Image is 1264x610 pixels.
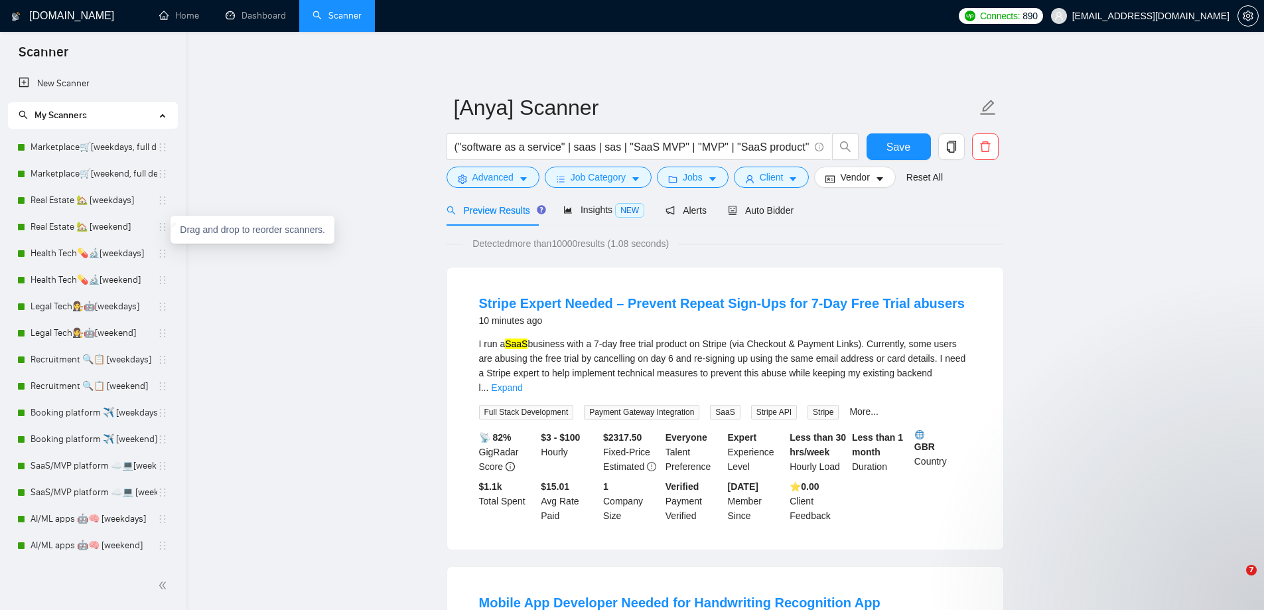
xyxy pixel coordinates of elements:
[728,206,737,215] span: robot
[563,204,644,215] span: Insights
[8,293,177,320] li: Legal Tech👩‍⚖️🤖[weekdays]
[31,506,157,532] a: AI/ML apps 🤖🧠 [weekdays]
[447,167,539,188] button: settingAdvancedcaret-down
[476,479,539,523] div: Total Spent
[972,133,999,160] button: delete
[479,432,512,443] b: 📡 82%
[31,426,157,453] a: Booking platform ✈️ [weekend]
[505,339,527,349] mark: SaaS
[745,174,754,184] span: user
[447,205,542,216] span: Preview Results
[157,169,168,179] span: holder
[157,514,168,524] span: holder
[447,206,456,215] span: search
[668,174,677,184] span: folder
[463,236,678,251] span: Detected more than 10000 results (1.08 seconds)
[157,222,168,232] span: holder
[1237,11,1259,21] a: setting
[31,373,157,400] a: Recruitment 🔍📋 [weekend]
[8,426,177,453] li: Booking platform ✈️ [weekend]
[915,430,924,439] img: 🌐
[157,354,168,365] span: holder
[545,167,652,188] button: barsJob Categorycaret-down
[157,487,168,498] span: holder
[31,453,157,479] a: SaaS/MVP platform ☁️💻[weekdays]
[760,170,784,185] span: Client
[563,205,573,214] span: area-chart
[157,408,168,418] span: holder
[11,6,21,27] img: logo
[158,579,171,592] span: double-left
[31,214,157,240] a: Real Estate 🏡 [weekend]
[479,313,965,329] div: 10 minutes ago
[538,479,600,523] div: Avg Rate Paid
[479,481,502,492] b: $ 1.1k
[663,479,725,523] div: Payment Verified
[666,205,707,216] span: Alerts
[157,461,168,471] span: holder
[914,430,971,452] b: GBR
[728,481,758,492] b: [DATE]
[157,434,168,445] span: holder
[790,432,846,457] b: Less than 30 hrs/week
[808,405,839,419] span: Stripe
[840,170,869,185] span: Vendor
[849,406,878,417] a: More...
[1238,11,1258,21] span: setting
[31,320,157,346] a: Legal Tech👩‍⚖️🤖[weekend]
[31,240,157,267] a: Health Tech💊🔬[weekdays]
[571,170,626,185] span: Job Category
[906,170,943,185] a: Reset All
[556,174,565,184] span: bars
[666,206,675,215] span: notification
[8,240,177,267] li: Health Tech💊🔬[weekdays]
[886,139,910,155] span: Save
[157,301,168,312] span: holder
[867,133,931,160] button: Save
[8,532,177,559] li: AI/ML apps 🤖🧠 [weekend]
[725,479,788,523] div: Member Since
[1246,565,1257,575] span: 7
[491,382,522,393] a: Expand
[603,461,644,472] span: Estimated
[852,432,903,457] b: Less than 1 month
[728,205,794,216] span: Auto Bidder
[19,110,87,121] span: My Scanners
[157,248,168,259] span: holder
[31,267,157,293] a: Health Tech💊🔬[weekend]
[157,275,168,285] span: holder
[815,143,823,151] span: info-circle
[541,432,580,443] b: $3 - $100
[535,204,547,216] div: Tooltip anchor
[8,187,177,214] li: Real Estate 🏡 [weekdays]
[814,167,895,188] button: idcardVendorcaret-down
[31,161,157,187] a: Marketplace🛒[weekend, full description]
[8,267,177,293] li: Health Tech💊🔬[weekend]
[663,430,725,474] div: Talent Preference
[226,10,286,21] a: dashboardDashboard
[832,133,859,160] button: search
[647,462,656,471] span: exclamation-circle
[458,174,467,184] span: setting
[980,9,1020,23] span: Connects:
[790,481,819,492] b: ⭐️ 0.00
[157,328,168,339] span: holder
[157,540,168,551] span: holder
[683,170,703,185] span: Jobs
[939,141,964,153] span: copy
[833,141,858,153] span: search
[965,11,975,21] img: upwork-logo.png
[479,405,574,419] span: Full Stack Development
[31,293,157,320] a: Legal Tech👩‍⚖️🤖[weekdays]
[8,400,177,426] li: Booking platform ✈️ [weekdays]
[479,337,971,395] div: I run a business with a 7-day free trial product on Stripe (via Checkout & Payment Links). Curren...
[615,203,644,218] span: NEW
[157,195,168,206] span: holder
[788,174,798,184] span: caret-down
[8,453,177,479] li: SaaS/MVP platform ☁️💻[weekdays]
[538,430,600,474] div: Hourly
[541,481,569,492] b: $15.01
[8,373,177,400] li: Recruitment 🔍📋 [weekend]
[710,405,740,419] span: SaaS
[708,174,717,184] span: caret-down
